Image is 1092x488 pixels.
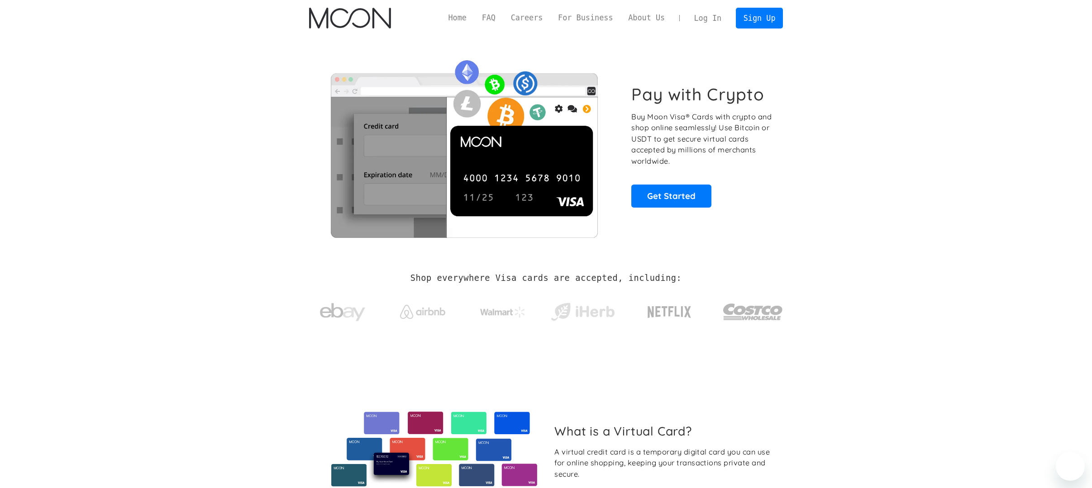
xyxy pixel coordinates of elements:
[631,84,764,104] h1: Pay with Crypto
[400,305,445,319] img: Airbnb
[309,54,619,237] img: Moon Cards let you spend your crypto anywhere Visa is accepted.
[320,298,365,327] img: ebay
[549,291,616,328] a: iHerb
[629,292,710,328] a: Netflix
[723,286,783,333] a: Costco
[309,8,391,28] img: Moon Logo
[723,295,783,329] img: Costco
[620,12,672,24] a: About Us
[631,111,773,167] p: Buy Moon Visa® Cards with crypto and shop online seamlessly! Use Bitcoin or USDT to get secure vi...
[554,424,776,438] h2: What is a Virtual Card?
[474,12,503,24] a: FAQ
[503,12,550,24] a: Careers
[480,307,525,317] img: Walmart
[309,289,377,331] a: ebay
[389,296,456,323] a: Airbnb
[554,446,776,480] div: A virtual credit card is a temporary digital card you can use for online shopping, keeping your t...
[647,301,692,323] img: Netflix
[410,273,682,283] h2: Shop everywhere Visa cards are accepted, including:
[441,12,474,24] a: Home
[631,185,711,207] a: Get Started
[1056,452,1085,481] iframe: Button to launch messaging window
[309,8,391,28] a: home
[469,298,536,322] a: Walmart
[549,300,616,324] img: iHerb
[550,12,620,24] a: For Business
[687,8,729,28] a: Log In
[736,8,783,28] a: Sign Up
